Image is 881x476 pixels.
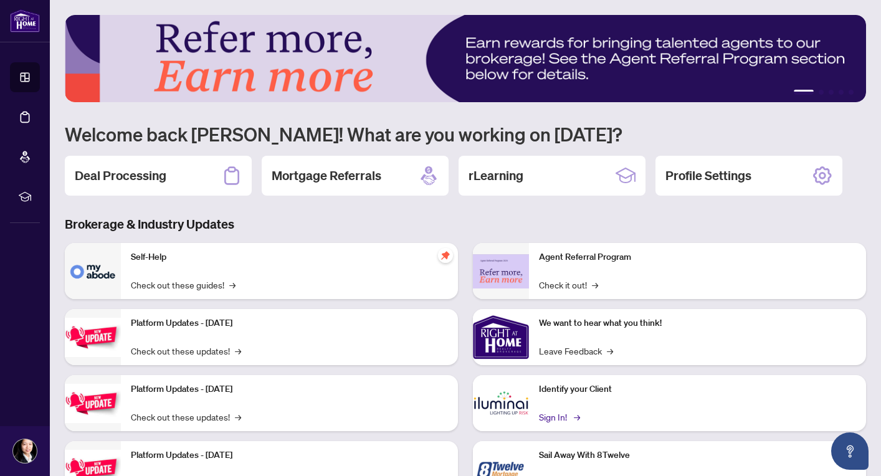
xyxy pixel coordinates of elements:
img: Self-Help [65,243,121,299]
span: → [574,410,580,424]
a: Leave Feedback→ [539,344,613,358]
h2: Mortgage Referrals [272,167,381,184]
img: Platform Updates - July 21, 2025 [65,318,121,357]
span: → [607,344,613,358]
a: Check out these updates!→ [131,410,241,424]
h1: Welcome back [PERSON_NAME]! What are you working on [DATE]? [65,122,866,146]
a: Check out these guides!→ [131,278,236,292]
img: Profile Icon [13,439,37,463]
img: Slide 0 [65,15,866,102]
p: Platform Updates - [DATE] [131,317,448,330]
button: Open asap [831,432,869,470]
h2: Deal Processing [75,167,166,184]
h2: Profile Settings [665,167,751,184]
span: → [592,278,598,292]
p: We want to hear what you think! [539,317,856,330]
a: Check out these updates!→ [131,344,241,358]
button: 1 [794,90,814,95]
img: Identify your Client [473,375,529,431]
a: Check it out!→ [539,278,598,292]
button: 4 [839,90,844,95]
span: → [229,278,236,292]
img: We want to hear what you think! [473,309,529,365]
img: Agent Referral Program [473,254,529,288]
button: 3 [829,90,834,95]
p: Sail Away With 8Twelve [539,449,856,462]
p: Identify your Client [539,383,856,396]
h2: rLearning [469,167,523,184]
img: Platform Updates - July 8, 2025 [65,384,121,423]
p: Platform Updates - [DATE] [131,449,448,462]
span: → [235,410,241,424]
span: pushpin [438,248,453,263]
span: → [235,344,241,358]
button: 5 [849,90,854,95]
p: Self-Help [131,250,448,264]
img: logo [10,9,40,32]
button: 2 [819,90,824,95]
p: Agent Referral Program [539,250,856,264]
h3: Brokerage & Industry Updates [65,216,866,233]
a: Sign In!→ [539,410,578,424]
p: Platform Updates - [DATE] [131,383,448,396]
